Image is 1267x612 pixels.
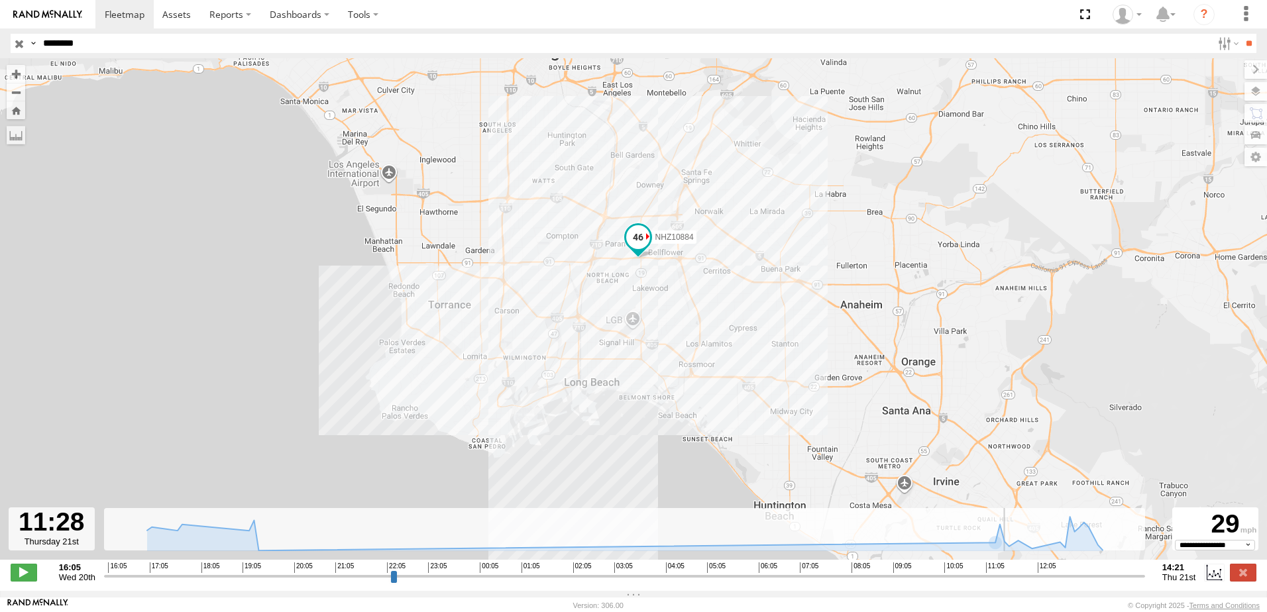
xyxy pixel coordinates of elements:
[1193,4,1215,25] i: ?
[1174,509,1256,540] div: 29
[7,83,25,101] button: Zoom out
[335,562,354,573] span: 21:05
[852,562,870,573] span: 08:05
[655,232,694,242] span: NHZ10884
[614,562,633,573] span: 03:05
[480,562,498,573] span: 00:05
[1213,34,1241,53] label: Search Filter Options
[1244,148,1267,166] label: Map Settings
[666,562,685,573] span: 04:05
[1128,601,1260,609] div: © Copyright 2025 -
[108,562,127,573] span: 16:05
[7,126,25,144] label: Measure
[573,601,624,609] div: Version: 306.00
[7,65,25,83] button: Zoom in
[428,562,447,573] span: 23:05
[522,562,540,573] span: 01:05
[7,101,25,119] button: Zoom Home
[59,572,95,582] span: Wed 20th Aug 2025
[243,562,261,573] span: 19:05
[387,562,406,573] span: 22:05
[13,10,82,19] img: rand-logo.svg
[800,562,818,573] span: 07:05
[7,599,68,612] a: Visit our Website
[893,562,912,573] span: 09:05
[707,562,726,573] span: 05:05
[150,562,168,573] span: 17:05
[28,34,38,53] label: Search Query
[944,562,963,573] span: 10:05
[1189,601,1260,609] a: Terms and Conditions
[201,562,220,573] span: 18:05
[294,562,313,573] span: 20:05
[759,562,777,573] span: 06:05
[573,562,592,573] span: 02:05
[59,562,95,572] strong: 16:05
[1230,564,1256,581] label: Close
[1038,562,1056,573] span: 12:05
[1108,5,1146,25] div: Zulema McIntosch
[986,562,1005,573] span: 11:05
[1162,572,1195,582] span: Thu 21st Aug 2025
[1162,562,1195,572] strong: 14:21
[11,564,37,581] label: Play/Stop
